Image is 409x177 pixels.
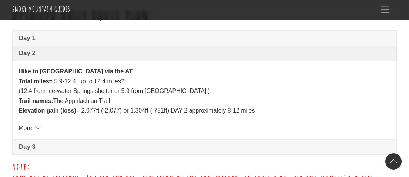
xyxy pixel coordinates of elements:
[19,78,49,84] strong: Total miles
[378,3,393,17] a: Menu
[19,125,39,131] a: More
[12,6,397,23] h1: Detailed daily route plan:
[13,31,396,46] a: Day 1
[19,107,76,114] strong: Elevation gain (loss)
[12,161,31,172] span: Note:
[12,4,70,14] a: Smoky Mountain Guides
[19,98,53,104] strong: Trail names:
[19,68,133,74] strong: Hike to [GEOGRAPHIC_DATA] via the AT
[13,140,396,154] a: Day 3
[19,34,390,43] span: Day 1
[13,46,396,61] a: Day 2
[19,143,390,151] span: Day 3
[19,67,390,116] p: = 5.9-12.4 [up to 12.4 miles?] (12.4 from Ice-water Springs shelter or 5.9 from [GEOGRAPHIC_DATA]...
[19,49,390,58] span: Day 2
